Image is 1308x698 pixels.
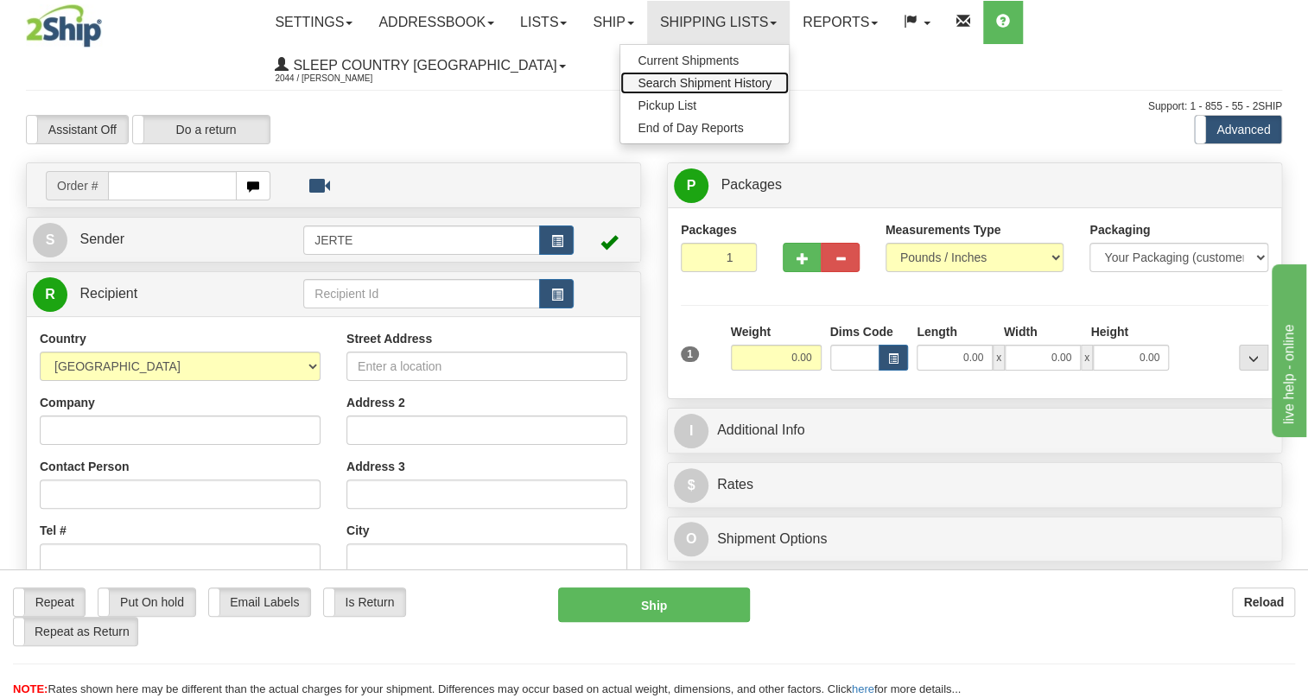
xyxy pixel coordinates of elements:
span: Current Shipments [638,54,739,67]
a: OShipment Options [674,522,1275,557]
a: Lists [507,1,580,44]
label: Tel # [40,522,67,539]
span: Search Shipment History [638,76,771,90]
label: Repeat as Return [14,618,137,645]
a: Settings [262,1,365,44]
label: City [346,522,369,539]
label: Assistant Off [27,116,128,143]
a: Reports [790,1,891,44]
label: Weight [731,323,771,340]
label: Street Address [346,330,432,347]
span: Pickup List [638,98,696,112]
label: Advanced [1195,116,1281,143]
label: Repeat [14,588,85,616]
a: here [852,682,874,695]
label: Packages [681,221,737,238]
label: Measurements Type [886,221,1001,238]
a: IAdditional Info [674,413,1275,448]
a: End of Day Reports [620,117,789,139]
label: Country [40,330,86,347]
a: S Sender [33,222,303,257]
label: Put On hold [98,588,194,616]
a: Search Shipment History [620,72,789,94]
label: Address 3 [346,458,405,475]
a: P Packages [674,168,1275,203]
a: $Rates [674,467,1275,503]
span: 1 [681,346,699,362]
b: Reload [1243,595,1284,609]
iframe: chat widget [1268,261,1306,437]
span: x [993,345,1005,371]
span: Sender [79,232,124,246]
label: Company [40,394,95,411]
span: S [33,223,67,257]
input: Enter a location [346,352,627,381]
img: logo2044.jpg [26,4,102,48]
a: Current Shipments [620,49,789,72]
a: Sleep Country [GEOGRAPHIC_DATA] 2044 / [PERSON_NAME] [262,44,578,87]
label: Height [1090,323,1128,340]
span: Order # [46,171,108,200]
label: Is Return [324,588,405,616]
label: Contact Person [40,458,129,475]
div: Support: 1 - 855 - 55 - 2SHIP [26,99,1282,114]
button: Ship [558,587,750,622]
a: Pickup List [620,94,789,117]
label: Length [917,323,957,340]
span: 2044 / [PERSON_NAME] [275,70,404,87]
a: Addressbook [365,1,507,44]
span: R [33,277,67,312]
a: Ship [580,1,646,44]
span: End of Day Reports [638,121,743,135]
label: Do a return [133,116,270,143]
input: Recipient Id [303,279,540,308]
label: Dims Code [830,323,893,340]
label: Packaging [1089,221,1150,238]
a: Shipping lists [647,1,790,44]
label: Width [1004,323,1038,340]
label: Email Labels [209,588,310,616]
span: I [674,414,708,448]
div: live help - online [13,10,160,31]
span: Recipient [79,286,137,301]
label: Address 2 [346,394,405,411]
span: NOTE: [13,682,48,695]
span: $ [674,468,708,503]
span: P [674,168,708,203]
div: ... [1239,345,1268,371]
input: Sender Id [303,225,540,255]
span: Packages [721,177,781,192]
span: x [1081,345,1093,371]
a: R Recipient [33,276,273,312]
span: Sleep Country [GEOGRAPHIC_DATA] [289,58,556,73]
span: O [674,522,708,556]
button: Reload [1232,587,1295,617]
